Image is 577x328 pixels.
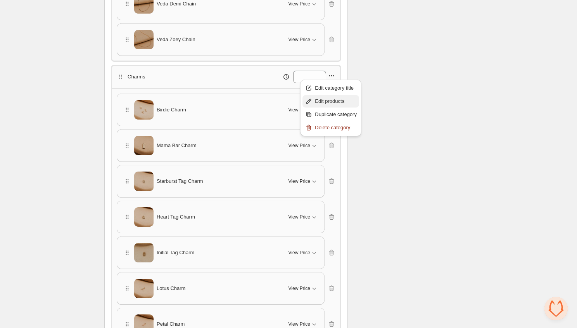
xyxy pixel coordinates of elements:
span: Delete category [315,124,357,132]
img: Initial Tag Charm [134,243,154,262]
span: Edit category title [315,84,357,92]
span: View Price [288,36,310,43]
span: Birdie Charm [157,106,186,114]
img: Birdie Charm [134,100,154,120]
span: Starburst Tag Charm [157,177,203,185]
button: View Price [284,104,323,116]
img: Veda Zoey Chain [134,26,154,53]
img: Starburst Tag Charm [134,172,154,191]
span: Initial Tag Charm [157,249,194,257]
span: View Price [288,250,310,256]
img: Heart Tag Charm [134,207,154,227]
span: Edit products [315,97,357,105]
button: View Price [284,33,323,46]
span: View Price [288,214,310,220]
span: View Price [288,321,310,327]
button: View Price [284,175,323,187]
img: Lotus Charm [134,279,154,298]
span: View Price [288,285,310,292]
span: Heart Tag Charm [157,213,195,221]
span: View Price [288,107,310,113]
span: View Price [288,1,310,7]
button: View Price [284,139,323,152]
span: Veda Zoey Chain [157,36,195,43]
span: Mama Bar Charm [157,142,197,149]
p: Charms [128,73,145,81]
img: Mama Bar Charm [134,136,154,155]
span: Duplicate category [315,111,357,118]
button: View Price [284,282,323,295]
div: Open chat [544,297,568,320]
span: Petal Charm [157,320,185,328]
span: View Price [288,178,310,184]
button: View Price [284,211,323,223]
span: Lotus Charm [157,285,185,292]
span: View Price [288,142,310,149]
button: View Price [284,246,323,259]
